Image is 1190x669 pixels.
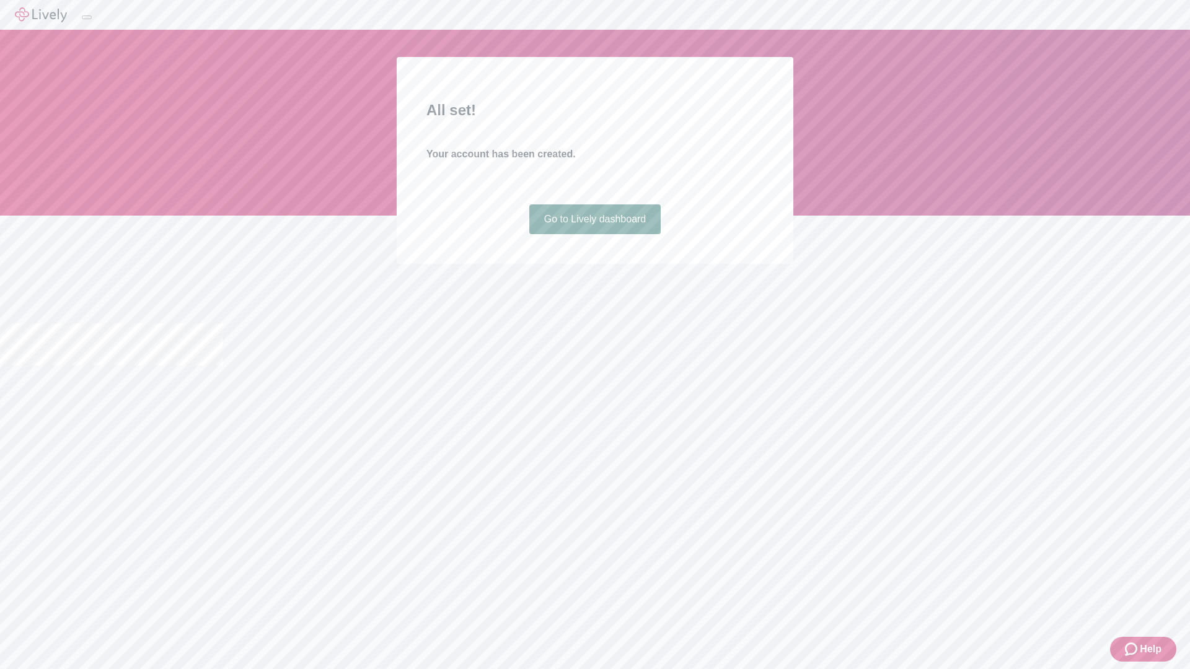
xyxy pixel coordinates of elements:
[82,15,92,19] button: Log out
[426,99,764,121] h2: All set!
[1140,642,1161,657] span: Help
[15,7,67,22] img: Lively
[529,204,661,234] a: Go to Lively dashboard
[1125,642,1140,657] svg: Zendesk support icon
[1110,637,1176,662] button: Zendesk support iconHelp
[426,147,764,162] h4: Your account has been created.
